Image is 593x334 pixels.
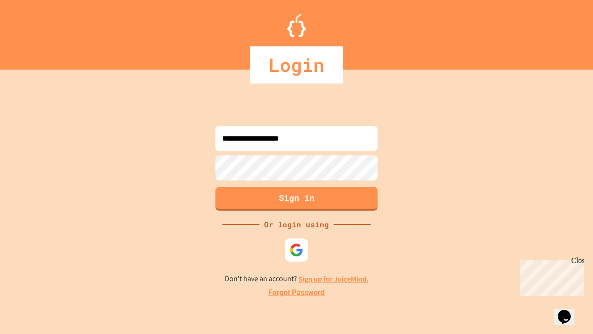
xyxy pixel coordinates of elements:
button: Sign in [215,187,378,211]
div: Or login using [259,219,334,230]
img: google-icon.svg [290,243,303,257]
div: Chat with us now!Close [4,4,64,59]
a: Sign up for JuiceMind. [298,274,369,284]
iframe: chat widget [516,257,584,296]
iframe: chat widget [554,297,584,325]
div: Login [250,46,343,83]
p: Don't have an account? [225,273,369,285]
a: Forgot Password [268,287,325,298]
img: Logo.svg [287,14,306,37]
